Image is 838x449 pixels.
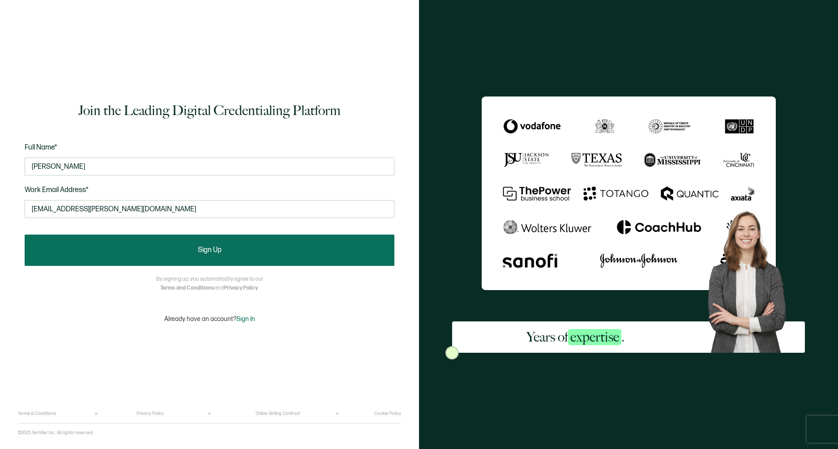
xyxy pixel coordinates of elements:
span: Sign In [236,315,255,323]
img: Sertifier Signup [445,346,459,359]
span: Full Name* [25,143,57,152]
p: ©2025 Sertifier Inc.. All rights reserved. [18,430,94,436]
span: expertise [568,329,621,345]
a: Cookie Policy [374,411,401,416]
input: Jane Doe [25,158,394,175]
button: Sign Up [25,235,394,266]
h2: Years of . [526,328,624,346]
p: Already have an account? [164,315,255,323]
img: Sertifier Signup - Years of <span class="strong-h">expertise</span>. [482,96,776,290]
input: Enter your work email address [25,200,394,218]
a: Privacy Policy [137,411,164,416]
span: Work Email Address* [25,186,89,194]
a: Terms & Conditions [18,411,56,416]
p: By signing up, you automatically agree to our and . [156,275,263,293]
a: Terms and Conditions [160,285,214,291]
a: Online Selling Contract [256,411,300,416]
img: Sertifier Signup - Years of <span class="strong-h">expertise</span>. Hero [699,204,805,353]
a: Privacy Policy [224,285,258,291]
h1: Join the Leading Digital Credentialing Platform [78,102,341,120]
span: Sign Up [198,247,222,254]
